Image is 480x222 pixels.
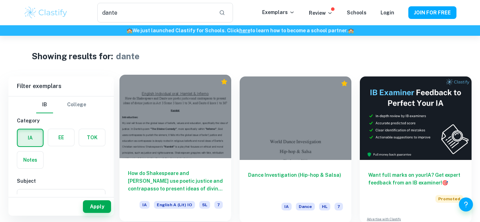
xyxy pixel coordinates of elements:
[1,27,479,34] h6: We just launched Clastify for Schools. Click to learn how to become a school partner.
[281,203,292,210] span: IA
[127,28,132,33] span: 🏫
[199,201,210,209] span: SL
[239,28,250,33] a: here
[116,50,140,62] h1: dante
[36,96,86,113] div: Filter type choice
[17,117,105,125] h6: Category
[367,217,401,222] a: Advertise with Clastify
[214,201,223,209] span: 7
[24,6,68,20] img: Clastify logo
[319,203,330,210] span: HL
[435,195,463,203] span: Promoted
[368,171,463,187] h6: Want full marks on your IA ? Get expert feedback from an IB examiner!
[347,10,367,15] a: Schools
[32,50,113,62] h1: Showing results for:
[348,28,354,33] span: 🏫
[262,8,295,16] p: Exemplars
[442,180,448,186] span: 🎯
[18,129,43,146] button: IA
[97,3,213,22] input: Search for any exemplars...
[408,6,456,19] button: JOIN FOR FREE
[341,80,348,87] div: Premium
[360,76,472,160] img: Thumbnail
[128,169,223,193] h6: How do Shakespeare and [PERSON_NAME] use poetic justice and contrapasso to present ideas of divin...
[248,171,343,194] h6: Dance Investigation (Hip-hop & Salsa)
[83,200,111,213] button: Apply
[221,78,228,85] div: Premium
[79,129,105,146] button: TOK
[93,194,103,204] button: Open
[154,201,195,209] span: English A (Lit) IO
[17,177,105,185] h6: Subject
[309,9,333,17] p: Review
[17,152,43,168] button: Notes
[459,197,473,211] button: Help and Feedback
[36,96,53,113] button: IB
[296,203,315,210] span: Dance
[8,76,114,96] h6: Filter exemplars
[140,201,150,209] span: IA
[67,96,86,113] button: College
[48,129,74,146] button: EE
[335,203,343,210] span: 7
[381,10,394,15] a: Login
